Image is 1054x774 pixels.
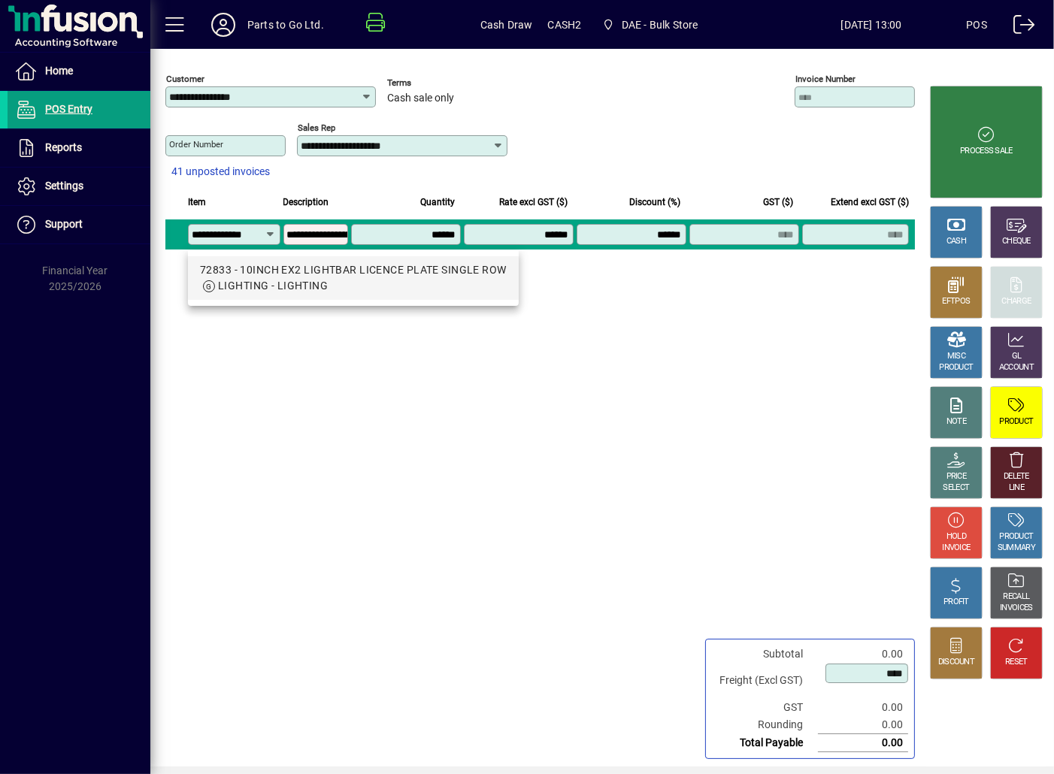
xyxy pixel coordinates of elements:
div: PROCESS SALE [960,146,1013,157]
div: DELETE [1004,471,1029,482]
span: POS Entry [45,103,92,115]
span: Extend excl GST ($) [831,194,909,210]
div: RECALL [1004,591,1030,603]
div: PRODUCT [999,416,1033,428]
div: Parts to Go Ltd. [247,13,324,37]
mat-label: Invoice number [795,74,856,84]
a: Settings [8,168,150,205]
button: 41 unposted invoices [165,159,276,186]
div: CHARGE [1002,296,1031,307]
div: DISCOUNT [938,657,974,668]
span: Quantity [420,194,455,210]
span: Cash sale only [387,92,454,104]
div: MISC [947,351,965,362]
span: DAE - Bulk Store [596,11,704,38]
div: PRODUCT [939,362,973,373]
div: LINE [1009,482,1024,494]
span: Cash Draw [480,13,533,37]
span: Description [283,194,329,210]
div: 72833 - 10INCH EX2 LIGHTBAR LICENCE PLATE SINGLE ROW [200,262,507,278]
span: [DATE] 13:00 [777,13,967,37]
mat-label: Order number [169,139,223,150]
mat-label: Customer [166,74,204,84]
button: Profile [199,11,247,38]
div: HOLD [946,531,966,543]
span: Settings [45,180,83,192]
span: Reports [45,141,82,153]
div: RESET [1005,657,1028,668]
td: Freight (Excl GST) [712,663,818,699]
div: CHEQUE [1002,236,1031,247]
td: Subtotal [712,646,818,663]
span: Terms [387,78,477,88]
div: SUMMARY [998,543,1035,554]
span: DAE - Bulk Store [622,13,698,37]
span: CASH2 [548,13,582,37]
div: EFTPOS [943,296,971,307]
a: Home [8,53,150,90]
div: PRICE [946,471,967,482]
span: Discount (%) [629,194,680,210]
td: 0.00 [818,699,908,716]
td: 0.00 [818,716,908,734]
div: SELECT [943,482,970,494]
span: Item [188,194,206,210]
div: INVOICES [1000,603,1032,614]
td: 0.00 [818,734,908,752]
span: Home [45,65,73,77]
mat-label: Sales rep [298,122,335,133]
div: POS [966,13,987,37]
span: 41 unposted invoices [171,164,270,180]
mat-option: 72833 - 10INCH EX2 LIGHTBAR LICENCE PLATE SINGLE ROW [188,256,519,300]
td: 0.00 [818,646,908,663]
a: Reports [8,129,150,167]
td: Total Payable [712,734,818,752]
div: NOTE [946,416,966,428]
span: Rate excl GST ($) [499,194,568,210]
td: Rounding [712,716,818,734]
div: INVOICE [942,543,970,554]
div: PRODUCT [999,531,1033,543]
span: LIGHTING - LIGHTING [218,280,328,292]
div: ACCOUNT [999,362,1034,373]
td: GST [712,699,818,716]
div: CASH [946,236,966,247]
div: GL [1012,351,1022,362]
a: Logout [1002,3,1035,52]
a: Support [8,206,150,243]
span: Support [45,218,83,230]
div: PROFIT [943,597,969,608]
span: GST ($) [763,194,793,210]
